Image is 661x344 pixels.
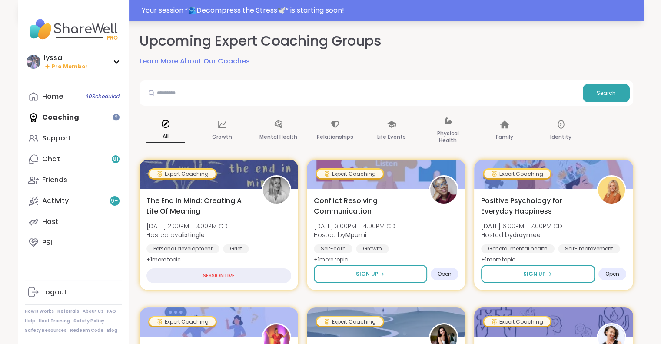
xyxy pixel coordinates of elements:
[25,128,122,149] a: Support
[484,317,550,326] div: Expert Coaching
[496,132,513,142] p: Family
[25,232,122,253] a: PSI
[317,317,383,326] div: Expert Coaching
[430,177,457,204] img: Mpumi
[146,230,231,239] span: Hosted by
[44,53,88,63] div: lyssa
[73,318,104,324] a: Safety Policy
[178,230,205,239] b: alixtingle
[212,132,232,142] p: Growth
[146,222,231,230] span: [DATE] 2:00PM - 3:00PM CDT
[25,170,122,190] a: Friends
[25,86,122,107] a: Home40Scheduled
[107,308,116,314] a: FAQ
[42,92,63,101] div: Home
[558,244,620,253] div: Self-Improvement
[42,154,60,164] div: Chat
[42,175,67,185] div: Friends
[513,230,541,239] b: draymee
[481,265,595,283] button: Sign Up
[42,238,52,247] div: PSI
[317,132,353,142] p: Relationships
[377,132,406,142] p: Life Events
[113,156,118,163] span: 81
[356,244,389,253] div: Growth
[583,84,630,102] button: Search
[314,222,399,230] span: [DATE] 3:00PM - 4:00PM CDT
[142,5,638,16] div: Your session “ 🫂Decompress the Stress🕊️ ” is starting soon!
[149,317,216,326] div: Expert Coaching
[27,55,40,69] img: lyssa
[263,177,290,204] img: alixtingle
[550,132,571,142] p: Identity
[42,217,59,227] div: Host
[146,131,185,143] p: All
[223,244,249,253] div: Grief
[25,327,66,334] a: Safety Resources
[597,89,616,97] span: Search
[314,244,352,253] div: Self-care
[52,63,88,70] span: Pro Member
[25,190,122,211] a: Activity9+
[83,308,103,314] a: About Us
[523,270,546,278] span: Sign Up
[146,268,291,283] div: SESSION LIVE
[484,170,550,178] div: Expert Coaching
[42,134,71,143] div: Support
[146,244,219,253] div: Personal development
[85,93,120,100] span: 40 Scheduled
[355,270,378,278] span: Sign Up
[429,128,467,146] p: Physical Health
[25,308,54,314] a: How It Works
[39,318,70,324] a: Host Training
[25,14,122,44] img: ShareWell Nav Logo
[438,271,452,277] span: Open
[345,230,366,239] b: Mpumi
[481,244,555,253] div: General mental health
[111,197,118,205] span: 9 +
[605,271,619,277] span: Open
[113,114,120,120] iframe: Spotlight
[107,327,117,334] a: Blog
[146,196,252,217] span: The End In Mind: Creating A Life Of Meaning
[481,222,565,230] span: [DATE] 6:00PM - 7:00PM CDT
[149,170,216,178] div: Expert Coaching
[598,177,625,204] img: draymee
[259,132,297,142] p: Mental Health
[25,282,122,303] a: Logout
[42,287,67,297] div: Logout
[25,149,122,170] a: Chat81
[70,327,103,334] a: Redeem Code
[314,230,399,239] span: Hosted by
[314,196,419,217] span: Conflict Resolving Communication
[481,230,565,239] span: Hosted by
[42,196,69,206] div: Activity
[314,265,427,283] button: Sign Up
[25,318,35,324] a: Help
[140,56,250,67] a: Learn More About Our Coaches
[140,31,382,51] h2: Upcoming Expert Coaching Groups
[25,211,122,232] a: Host
[317,170,383,178] div: Expert Coaching
[481,196,587,217] span: Positive Psychology for Everyday Happiness
[57,308,79,314] a: Referrals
